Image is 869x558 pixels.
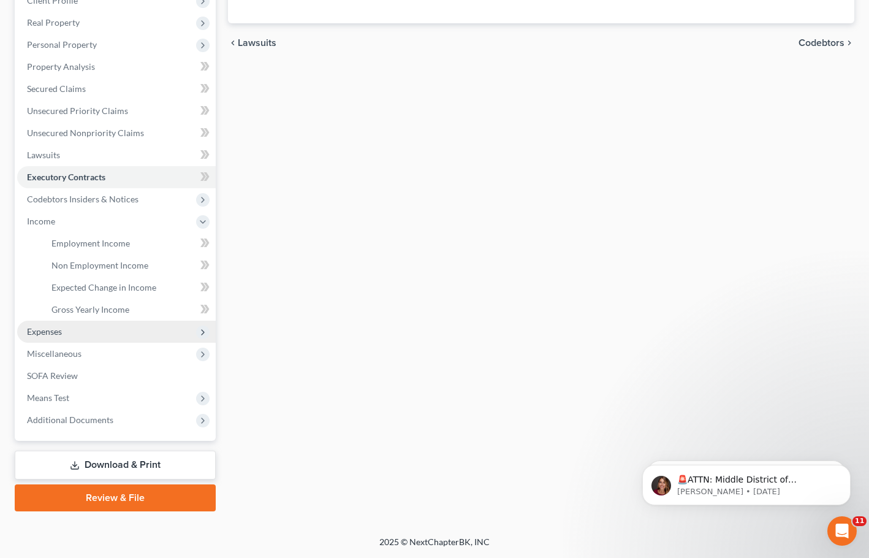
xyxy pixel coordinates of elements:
span: Income [27,216,55,226]
a: Secured Claims [17,78,216,100]
span: Secured Claims [27,83,86,94]
span: Unsecured Priority Claims [27,105,128,116]
span: Means Test [27,392,69,403]
span: Personal Property [27,39,97,50]
span: Additional Documents [27,415,113,425]
span: Expenses [27,326,62,337]
i: chevron_left [228,38,238,48]
div: 2025 © NextChapterBK, INC [85,536,784,558]
a: Property Analysis [17,56,216,78]
span: Unsecured Nonpriority Claims [27,128,144,138]
span: Executory Contracts [27,172,105,182]
span: 11 [852,516,867,526]
button: chevron_left Lawsuits [228,38,276,48]
a: Unsecured Priority Claims [17,100,216,122]
span: Non Employment Income [51,260,148,270]
a: Download & Print [15,451,216,480]
i: chevron_right [844,38,854,48]
span: Codebtors [799,38,844,48]
span: Codebtors Insiders & Notices [27,194,139,204]
iframe: Intercom notifications message [624,439,869,525]
a: Executory Contracts [17,166,216,188]
span: Gross Yearly Income [51,304,129,315]
span: Miscellaneous [27,348,82,359]
a: Expected Change in Income [42,277,216,299]
a: Lawsuits [17,144,216,166]
span: Expected Change in Income [51,282,156,292]
iframe: Intercom live chat [827,516,857,546]
a: Non Employment Income [42,254,216,277]
span: Property Analysis [27,61,95,72]
button: Codebtors chevron_right [799,38,854,48]
a: Employment Income [42,232,216,254]
a: Gross Yearly Income [42,299,216,321]
a: Unsecured Nonpriority Claims [17,122,216,144]
span: Lawsuits [238,38,276,48]
span: Lawsuits [27,150,60,160]
span: SOFA Review [27,370,78,381]
span: Employment Income [51,238,130,248]
a: Review & File [15,484,216,511]
a: SOFA Review [17,365,216,387]
span: Real Property [27,17,80,28]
